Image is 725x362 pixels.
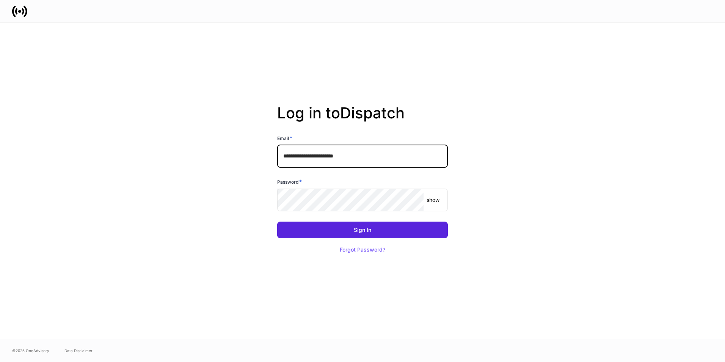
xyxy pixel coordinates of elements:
button: Sign In [277,222,448,238]
h6: Email [277,134,292,142]
p: show [427,196,439,204]
h2: Log in to Dispatch [277,104,448,134]
button: Forgot Password? [330,241,395,258]
span: © 2025 OneAdvisory [12,348,49,354]
div: Sign In [354,227,371,233]
a: Data Disclaimer [64,348,93,354]
div: Forgot Password? [340,247,385,252]
h6: Password [277,178,302,186]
